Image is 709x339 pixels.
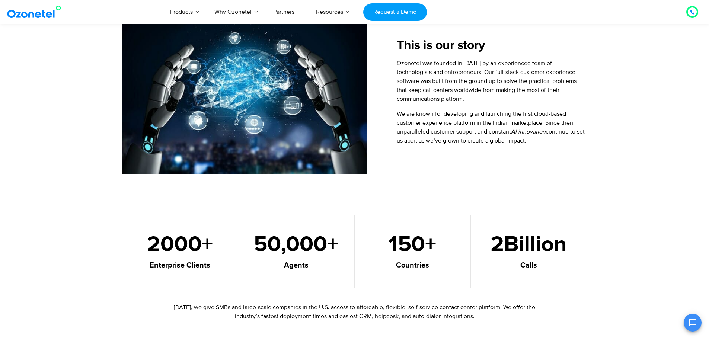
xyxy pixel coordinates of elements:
span: Billion [504,234,577,256]
span: + [202,234,229,256]
span: 2000 [147,234,202,256]
button: Open chat [684,314,702,332]
span: 150 [389,234,425,256]
span: 50,000 [254,234,327,256]
u: AI innovation [511,128,546,135]
h5: Enterprise Clients [132,262,229,269]
p: We are known for developing and launching the first cloud-based customer experience platform in t... [397,109,587,145]
h5: Countries [364,262,462,269]
span: 2 [491,234,504,256]
span: + [425,234,461,256]
a: Request a Demo [363,3,427,21]
p: [DATE], we give SMBs and large-scale companies in the U.S. access to affordable, flexible, self-s... [173,303,536,321]
h5: Agents [247,262,345,269]
h2: This is our story [397,38,587,53]
span: + [327,234,345,256]
h5: Calls [480,262,578,269]
p: Ozonetel was founded in [DATE] by an experienced team of technologists and entrepreneurs. Our ful... [397,59,587,103]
